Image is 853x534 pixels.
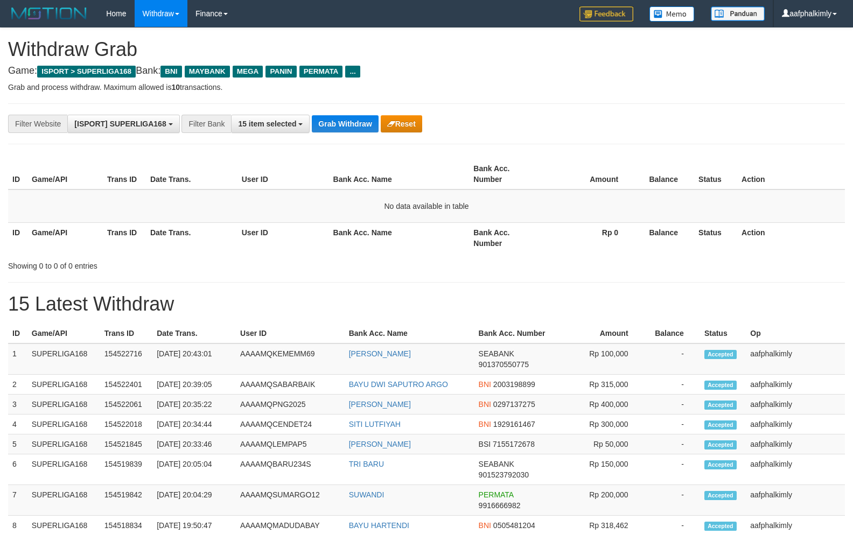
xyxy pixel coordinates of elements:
[479,440,491,448] span: BSI
[152,343,236,375] td: [DATE] 20:43:01
[561,454,644,485] td: Rp 150,000
[152,324,236,343] th: Date Trans.
[479,380,491,389] span: BNI
[544,159,634,189] th: Amount
[8,159,27,189] th: ID
[236,454,345,485] td: AAAAMQBARU234S
[160,66,181,78] span: BNI
[185,66,230,78] span: MAYBANK
[236,375,345,395] td: AAAAMQSABARBAIK
[694,159,737,189] th: Status
[152,414,236,434] td: [DATE] 20:34:44
[100,343,152,375] td: 154522716
[704,491,737,500] span: Accepted
[561,485,644,516] td: Rp 200,000
[349,420,401,428] a: SITI LUTFIYAH
[645,454,700,485] td: -
[67,115,179,133] button: [ISPORT] SUPERLIGA168
[704,440,737,449] span: Accepted
[8,485,27,516] td: 7
[27,454,100,485] td: SUPERLIGA168
[100,434,152,454] td: 154521845
[479,400,491,409] span: BNI
[231,115,310,133] button: 15 item selected
[704,350,737,359] span: Accepted
[349,349,411,358] a: [PERSON_NAME]
[704,400,737,410] span: Accepted
[237,159,329,189] th: User ID
[704,522,737,531] span: Accepted
[349,400,411,409] a: [PERSON_NAME]
[8,5,90,22] img: MOTION_logo.png
[469,222,544,253] th: Bank Acc. Number
[711,6,765,21] img: panduan.png
[479,521,491,530] span: BNI
[493,440,535,448] span: Copy 7155172678 to clipboard
[27,324,100,343] th: Game/API
[479,349,514,358] span: SEABANK
[493,521,535,530] span: Copy 0505481204 to clipboard
[561,343,644,375] td: Rp 100,000
[479,470,529,479] span: Copy 901523792030 to clipboard
[493,400,535,409] span: Copy 0297137275 to clipboard
[479,460,514,468] span: SEABANK
[8,434,27,454] td: 5
[645,485,700,516] td: -
[100,454,152,485] td: 154519839
[737,222,845,253] th: Action
[634,222,694,253] th: Balance
[146,159,237,189] th: Date Trans.
[27,395,100,414] td: SUPERLIGA168
[236,395,345,414] td: AAAAMQPNG2025
[746,454,845,485] td: aafphalkimly
[100,324,152,343] th: Trans ID
[561,395,644,414] td: Rp 400,000
[8,395,27,414] td: 3
[27,159,103,189] th: Game/API
[146,222,237,253] th: Date Trans.
[8,222,27,253] th: ID
[561,414,644,434] td: Rp 300,000
[474,324,562,343] th: Bank Acc. Number
[479,490,514,499] span: PERMATA
[8,82,845,93] p: Grab and process withdraw. Maximum allowed is transactions.
[345,66,360,78] span: ...
[236,414,345,434] td: AAAAMQCENDET24
[103,222,146,253] th: Trans ID
[479,501,521,510] span: Copy 9916666982 to clipboard
[238,120,296,128] span: 15 item selected
[349,380,448,389] a: BAYU DWI SAPUTRO ARGO
[469,159,544,189] th: Bank Acc. Number
[8,66,845,76] h4: Game: Bank:
[100,485,152,516] td: 154519842
[8,256,347,271] div: Showing 0 to 0 of 0 entries
[236,324,345,343] th: User ID
[8,39,845,60] h1: Withdraw Grab
[8,115,67,133] div: Filter Website
[561,324,644,343] th: Amount
[645,343,700,375] td: -
[233,66,263,78] span: MEGA
[737,159,845,189] th: Action
[8,414,27,434] td: 4
[100,375,152,395] td: 154522401
[479,360,529,369] span: Copy 901370550775 to clipboard
[704,420,737,430] span: Accepted
[704,460,737,469] span: Accepted
[700,324,746,343] th: Status
[27,485,100,516] td: SUPERLIGA168
[8,324,27,343] th: ID
[645,395,700,414] td: -
[746,375,845,395] td: aafphalkimly
[645,414,700,434] td: -
[634,159,694,189] th: Balance
[8,293,845,315] h1: 15 Latest Withdraw
[181,115,231,133] div: Filter Bank
[479,420,491,428] span: BNI
[299,66,343,78] span: PERMATA
[152,395,236,414] td: [DATE] 20:35:22
[746,485,845,516] td: aafphalkimly
[236,434,345,454] td: AAAAMQLEMPAP5
[561,375,644,395] td: Rp 315,000
[8,454,27,485] td: 6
